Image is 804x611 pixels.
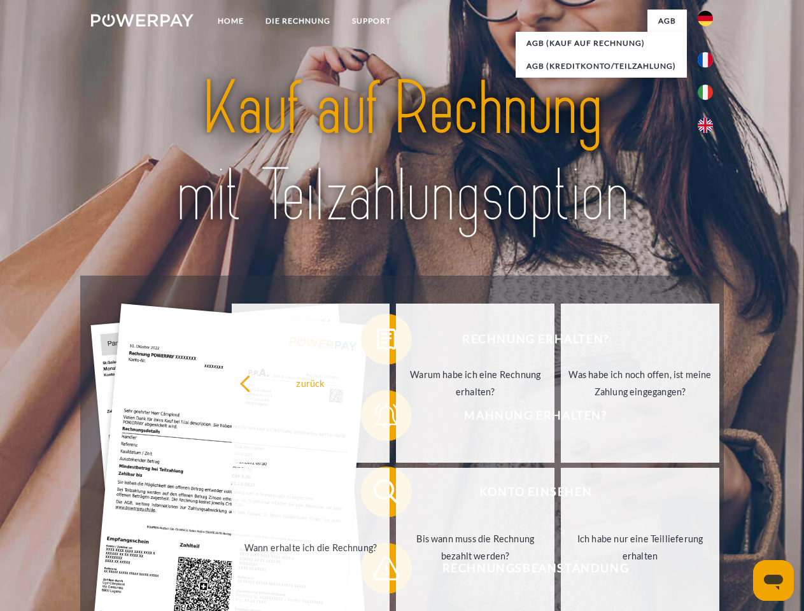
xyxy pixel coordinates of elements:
[698,52,713,67] img: fr
[516,32,687,55] a: AGB (Kauf auf Rechnung)
[91,14,194,27] img: logo-powerpay-white.svg
[404,530,547,565] div: Bis wann muss die Rechnung bezahlt werden?
[207,10,255,32] a: Home
[239,538,383,556] div: Wann erhalte ich die Rechnung?
[404,366,547,400] div: Warum habe ich eine Rechnung erhalten?
[341,10,402,32] a: SUPPORT
[568,366,712,400] div: Was habe ich noch offen, ist meine Zahlung eingegangen?
[753,560,794,601] iframe: Schaltfläche zum Öffnen des Messaging-Fensters
[568,530,712,565] div: Ich habe nur eine Teillieferung erhalten
[698,85,713,100] img: it
[516,55,687,78] a: AGB (Kreditkonto/Teilzahlung)
[561,304,719,463] a: Was habe ich noch offen, ist meine Zahlung eingegangen?
[255,10,341,32] a: DIE RECHNUNG
[698,11,713,26] img: de
[698,118,713,133] img: en
[647,10,687,32] a: agb
[122,61,682,244] img: title-powerpay_de.svg
[239,374,383,391] div: zurück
